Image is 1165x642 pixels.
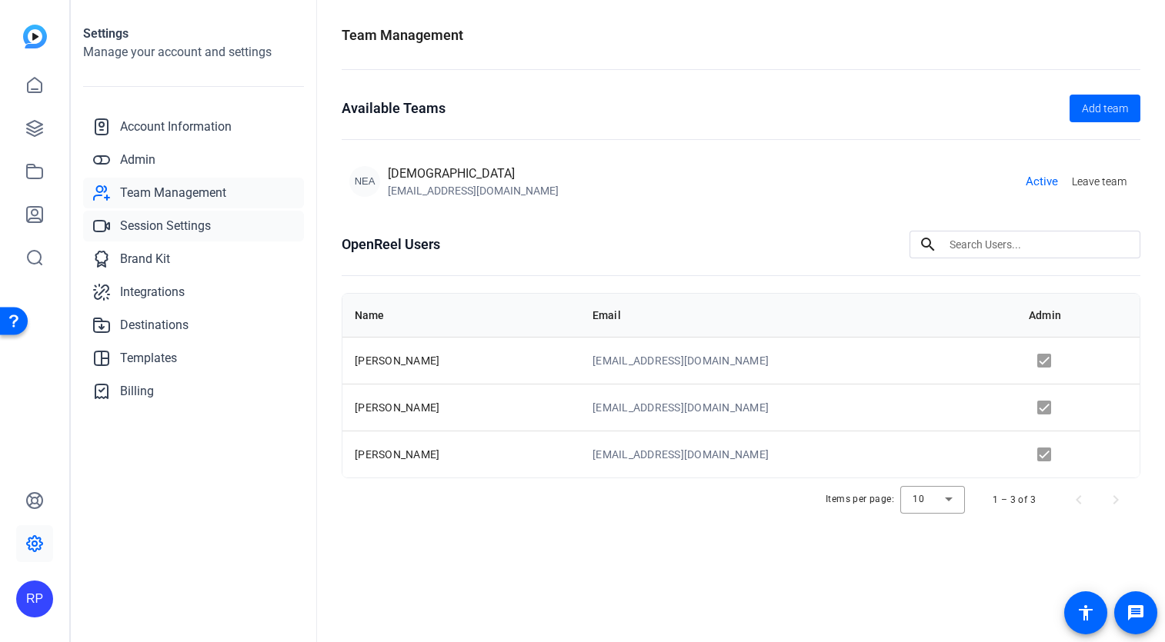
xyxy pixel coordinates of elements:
[16,580,53,617] div: RP
[23,25,47,48] img: blue-gradient.svg
[355,354,439,367] span: [PERSON_NAME]
[580,294,1016,337] th: Email
[349,166,380,197] div: NEA
[83,244,304,274] a: Brand Kit
[83,343,304,374] a: Templates
[1066,168,1133,195] button: Leave team
[1072,174,1127,190] span: Leave team
[83,111,304,142] a: Account Information
[355,448,439,461] span: [PERSON_NAME]
[1097,481,1134,518] button: Next page
[1026,173,1058,191] span: Active
[910,235,946,254] mat-icon: search
[83,310,304,341] a: Destinations
[120,283,185,301] span: Integrations
[950,235,1128,254] input: Search Users...
[83,376,304,407] a: Billing
[120,151,155,169] span: Admin
[83,277,304,308] a: Integrations
[120,118,232,136] span: Account Information
[1127,604,1145,622] mat-icon: message
[826,491,894,507] div: Items per page:
[1060,481,1097,518] button: Previous page
[342,294,580,337] th: Name
[580,337,1016,384] td: [EMAIL_ADDRESS][DOMAIN_NAME]
[1070,95,1140,122] button: Add team
[120,217,211,235] span: Session Settings
[120,250,170,268] span: Brand Kit
[580,431,1016,477] td: [EMAIL_ADDRESS][DOMAIN_NAME]
[120,316,189,334] span: Destinations
[83,25,304,43] h1: Settings
[1016,294,1140,337] th: Admin
[342,234,440,255] h1: OpenReel Users
[83,211,304,241] a: Session Settings
[83,43,304,62] h2: Manage your account and settings
[342,25,463,46] h1: Team Management
[355,401,439,414] span: [PERSON_NAME]
[120,184,226,202] span: Team Management
[580,384,1016,431] td: [EMAIL_ADDRESS][DOMAIN_NAME]
[1082,101,1128,117] span: Add team
[342,98,446,119] h1: Available Teams
[388,183,559,198] div: [EMAIL_ADDRESS][DOMAIN_NAME]
[388,165,559,183] div: [DEMOGRAPHIC_DATA]
[83,145,304,175] a: Admin
[83,178,304,208] a: Team Management
[1077,604,1095,622] mat-icon: accessibility
[993,492,1036,507] div: 1 – 3 of 3
[120,349,177,368] span: Templates
[120,382,154,401] span: Billing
